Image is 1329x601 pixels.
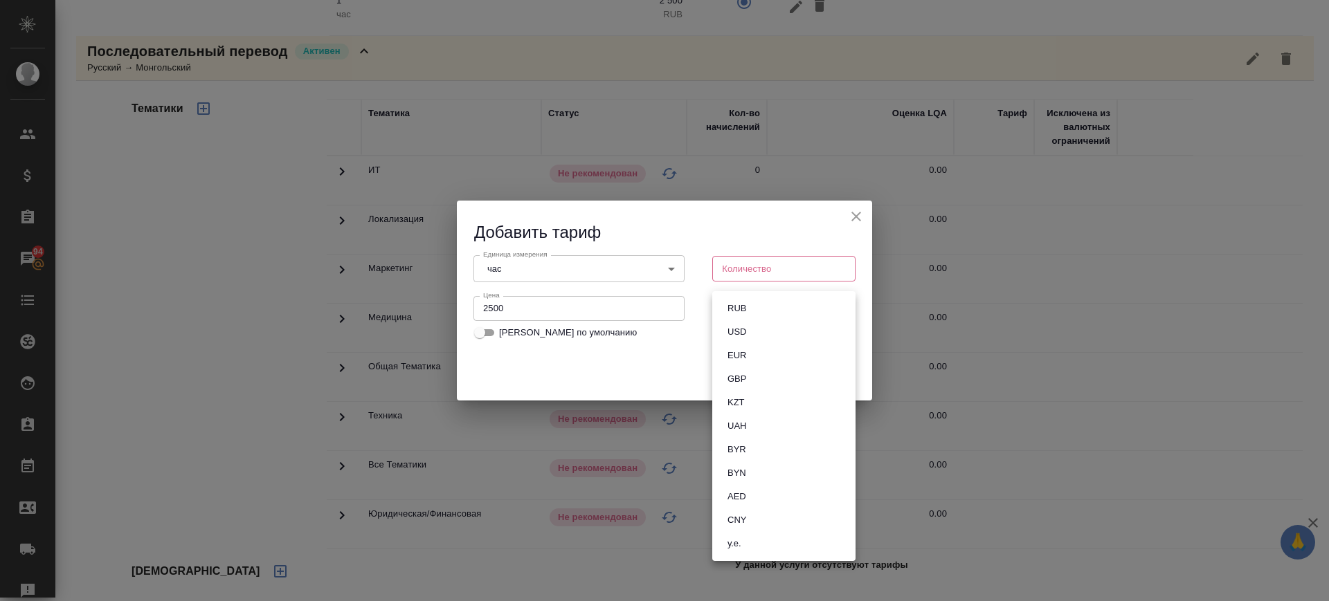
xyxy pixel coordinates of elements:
[723,536,745,551] button: у.е.
[723,465,750,481] button: BYN
[723,395,749,410] button: KZT
[723,442,750,457] button: BYR
[723,348,750,363] button: EUR
[723,301,750,316] button: RUB
[723,489,750,504] button: AED
[723,324,750,340] button: USD
[723,418,750,434] button: UAH
[723,371,750,387] button: GBP
[723,512,750,528] button: CNY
